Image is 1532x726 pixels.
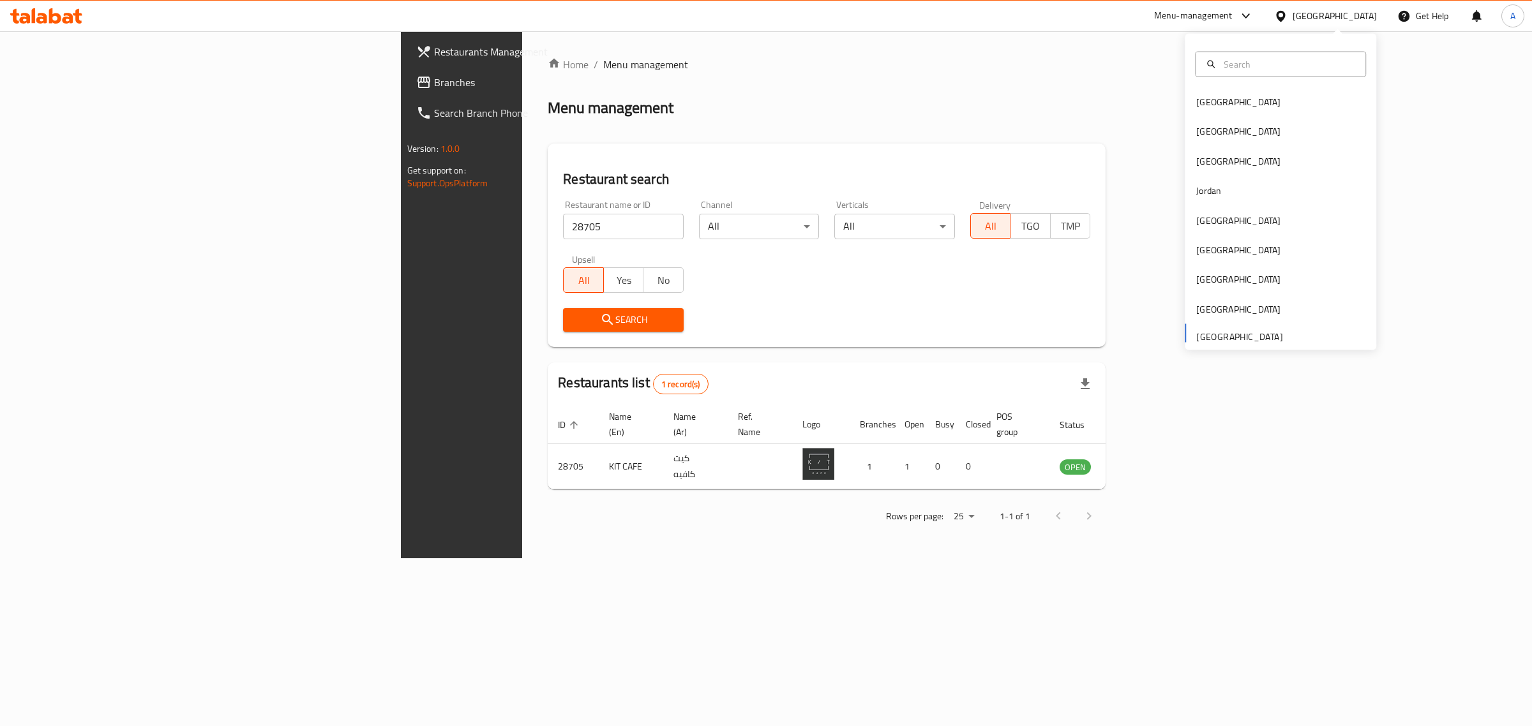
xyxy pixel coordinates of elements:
td: كيت كافيه [663,444,728,489]
div: All [699,214,820,239]
div: [GEOGRAPHIC_DATA] [1196,272,1280,286]
span: Restaurants Management [434,44,647,59]
div: Jordan [1196,184,1221,198]
span: TMP [1056,217,1086,235]
div: [GEOGRAPHIC_DATA] [1196,302,1280,316]
p: Rows per page: [886,508,943,524]
div: [GEOGRAPHIC_DATA] [1196,243,1280,257]
span: Yes [609,271,639,290]
span: Version: [407,140,439,157]
input: Search for restaurant name or ID.. [563,214,684,239]
span: No [649,271,679,290]
span: All [569,271,599,290]
span: 1 record(s) [654,378,708,390]
div: [GEOGRAPHIC_DATA] [1196,213,1280,227]
div: Rows per page: [949,507,979,526]
span: Status [1060,417,1101,433]
span: ID [558,417,582,433]
h2: Restaurants list [558,373,708,394]
th: Busy [925,405,956,444]
table: enhanced table [548,405,1160,489]
div: [GEOGRAPHIC_DATA] [1196,154,1280,168]
td: 1 [894,444,925,489]
span: Ref. Name [738,409,777,440]
span: Name (Ar) [673,409,712,440]
h2: Restaurant search [563,170,1090,189]
a: Restaurants Management [406,36,657,67]
div: [GEOGRAPHIC_DATA] [1196,124,1280,138]
span: OPEN [1060,460,1091,475]
button: All [563,267,604,293]
label: Delivery [979,200,1011,209]
a: Branches [406,67,657,98]
label: Upsell [572,255,596,263]
span: Branches [434,75,647,90]
div: [GEOGRAPHIC_DATA] [1293,9,1377,23]
button: TMP [1050,213,1091,239]
input: Search [1219,57,1358,71]
th: Logo [792,405,850,444]
span: Name (En) [609,409,648,440]
div: Menu-management [1154,8,1233,24]
td: 0 [925,444,956,489]
td: 0 [956,444,986,489]
span: All [976,217,1006,235]
td: 1 [850,444,894,489]
span: 1.0.0 [440,140,460,157]
th: Branches [850,405,894,444]
button: All [970,213,1011,239]
button: No [643,267,684,293]
button: Yes [603,267,644,293]
button: TGO [1010,213,1051,239]
span: Search [573,312,673,328]
span: POS group [996,409,1034,440]
div: All [834,214,955,239]
a: Support.OpsPlatform [407,175,488,191]
span: A [1510,9,1515,23]
a: Search Branch Phone [406,98,657,128]
p: 1-1 of 1 [1000,508,1030,524]
th: Open [894,405,925,444]
span: TGO [1016,217,1046,235]
nav: breadcrumb [548,57,1106,72]
div: Export file [1070,369,1100,399]
img: KIT CAFE [802,448,834,480]
th: Closed [956,405,986,444]
div: [GEOGRAPHIC_DATA] [1196,95,1280,109]
button: Search [563,308,684,332]
span: Get support on: [407,162,466,179]
span: Search Branch Phone [434,105,647,121]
